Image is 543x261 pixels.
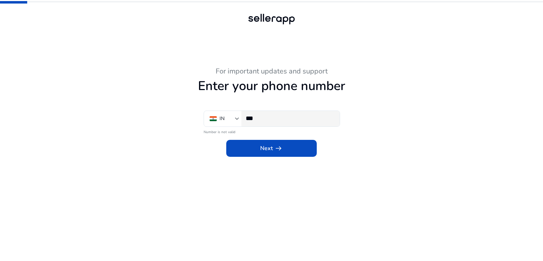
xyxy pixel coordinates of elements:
span: Next [260,144,283,153]
div: IN [220,115,224,123]
span: arrow_right_alt [274,144,283,153]
mat-error: Number is not valid [204,127,339,135]
button: Nextarrow_right_alt [226,140,317,157]
h3: For important updates and support [77,67,466,76]
h1: Enter your phone number [77,78,466,94]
